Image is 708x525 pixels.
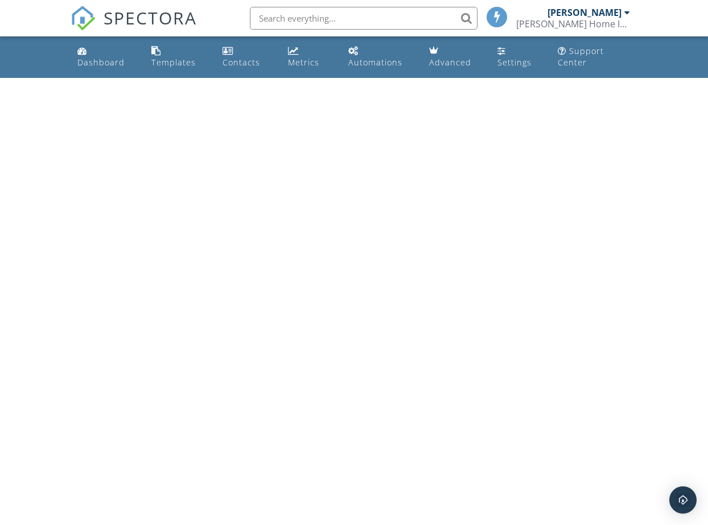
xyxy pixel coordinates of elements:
span: SPECTORA [104,6,197,30]
div: Open Intercom Messenger [669,486,697,514]
div: Contacts [223,57,260,68]
div: Support Center [558,46,604,68]
div: Automations [348,57,402,68]
div: Gibson Home Inspection [516,18,630,30]
a: Dashboard [73,41,138,73]
input: Search everything... [250,7,478,30]
div: Templates [151,57,196,68]
a: Support Center [553,41,635,73]
div: Settings [497,57,532,68]
a: Contacts [218,41,275,73]
div: Metrics [288,57,319,68]
a: Templates [147,41,209,73]
a: Metrics [283,41,334,73]
img: The Best Home Inspection Software - Spectora [71,6,96,31]
div: Advanced [429,57,471,68]
a: Settings [493,41,544,73]
div: Dashboard [77,57,125,68]
a: Advanced [425,41,484,73]
a: Automations (Basic) [344,41,415,73]
a: SPECTORA [71,15,197,39]
div: [PERSON_NAME] [548,7,621,18]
